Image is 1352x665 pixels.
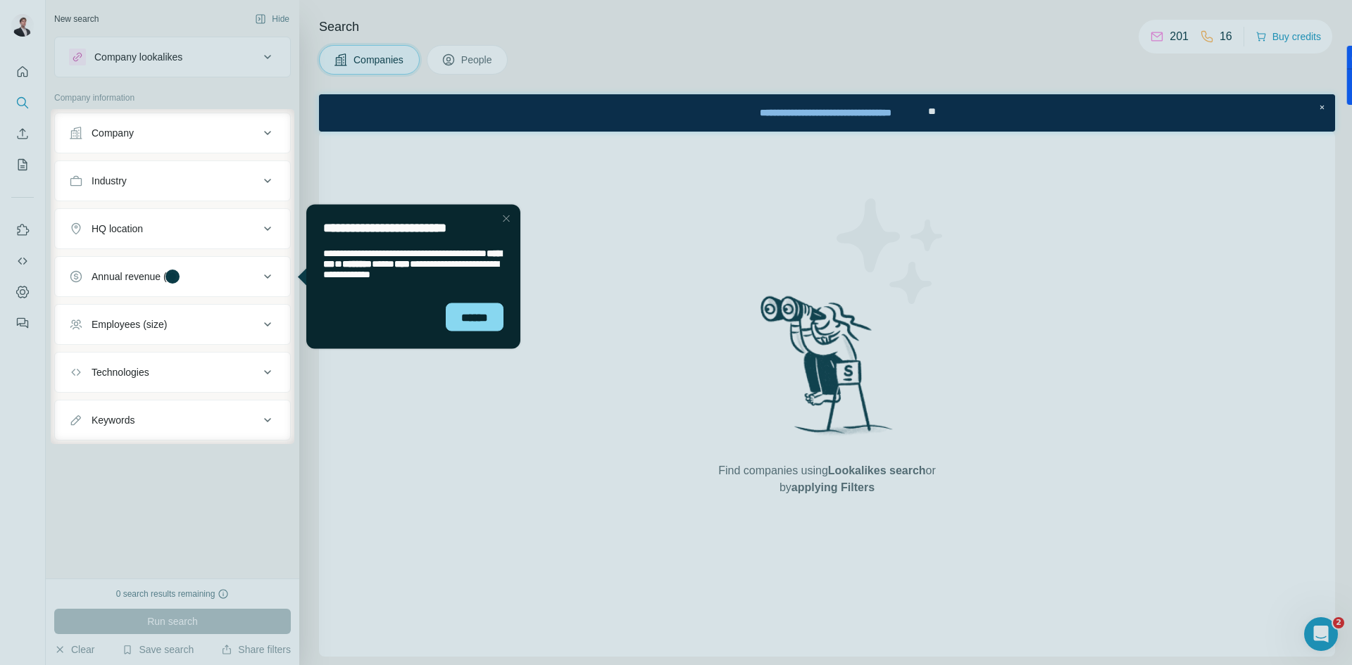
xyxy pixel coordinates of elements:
[92,270,175,284] div: Annual revenue ($)
[996,6,1010,20] div: Close Step
[92,413,134,427] div: Keywords
[55,212,290,246] button: HQ location
[294,202,523,352] iframe: Tooltip
[55,164,290,198] button: Industry
[55,403,290,437] button: Keywords
[407,3,606,34] div: Upgrade plan for full access to Surfe
[92,317,167,331] div: Employees (size)
[92,126,134,140] div: Company
[55,116,290,150] button: Company
[92,222,143,236] div: HQ location
[92,365,149,379] div: Technologies
[55,260,290,293] button: Annual revenue ($)
[55,355,290,389] button: Technologies
[92,174,127,188] div: Industry
[55,308,290,341] button: Employees (size)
